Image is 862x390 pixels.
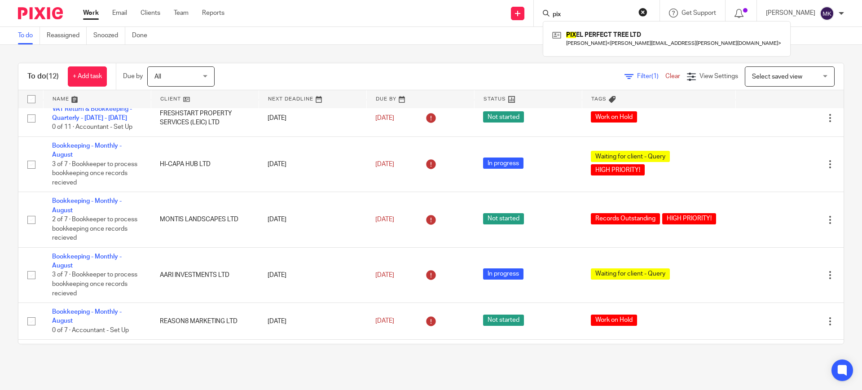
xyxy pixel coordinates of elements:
span: (1) [651,73,659,79]
img: svg%3E [820,6,834,21]
td: [DATE] [259,192,366,247]
span: [DATE] [375,272,394,278]
span: Work on Hold [591,315,637,326]
a: Bookkeeping - Monthly - August [52,309,122,324]
a: Clear [665,73,680,79]
p: Due by [123,72,143,81]
span: Filter [637,73,665,79]
a: Bookkeeping - Monthly - August [52,198,122,213]
span: Select saved view [752,74,802,80]
a: Snoozed [93,27,125,44]
td: [DATE] [259,100,366,136]
span: HIGH PRIORITY! [591,164,645,175]
input: Search [552,11,633,19]
img: Pixie [18,7,63,19]
span: In progress [483,268,523,280]
td: FRESHSTART PROPERTY SERVICES (LEIC) LTD [151,100,259,136]
td: [DATE] [259,137,366,192]
a: Reassigned [47,27,87,44]
span: Waiting for client - Query [591,268,670,280]
span: Tags [591,96,607,101]
span: View Settings [699,73,738,79]
span: Work on Hold [591,111,637,123]
a: Email [112,9,127,18]
span: [DATE] [375,161,394,167]
span: In progress [483,158,523,169]
span: 3 of 7 · Bookkeeper to process bookkeeping once records recieved [52,161,137,186]
span: [DATE] [375,115,394,121]
button: Clear [638,8,647,17]
td: [DATE] [259,303,366,340]
span: All [154,74,161,80]
p: [PERSON_NAME] [766,9,815,18]
a: Work [83,9,99,18]
a: Clients [141,9,160,18]
td: AARI INVESTMENTS LTD [151,247,259,302]
td: MONTIS LANDSCAPES LTD [151,192,259,247]
td: REASON8 MARKETING LTD [151,303,259,340]
span: 3 of 7 · Bookkeeper to process bookkeeping once records recieved [52,272,137,297]
span: HIGH PRIORITY! [662,213,716,224]
span: Not started [483,213,524,224]
a: Done [132,27,154,44]
span: Waiting for client - Query [591,151,670,162]
span: 2 of 7 · Bookkeeper to process bookkeeping once records recieved [52,216,137,241]
span: Records Outstanding [591,213,660,224]
td: HI-CAPA HUB LTD [151,137,259,192]
span: Not started [483,111,524,123]
td: [DATE] [259,247,366,302]
a: Team [174,9,189,18]
a: Bookkeeping - Monthly - August [52,254,122,269]
span: Get Support [682,10,716,16]
h1: To do [27,72,59,81]
span: 0 of 11 · Accountant - Set Up [52,124,132,131]
span: [DATE] [375,216,394,223]
a: Reports [202,9,224,18]
a: + Add task [68,66,107,87]
a: Bookkeeping - Monthly - August [52,143,122,158]
a: To do [18,27,40,44]
span: (12) [46,73,59,80]
span: 0 of 7 · Accountant - Set Up [52,327,129,333]
span: [DATE] [375,318,394,324]
span: Not started [483,315,524,326]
